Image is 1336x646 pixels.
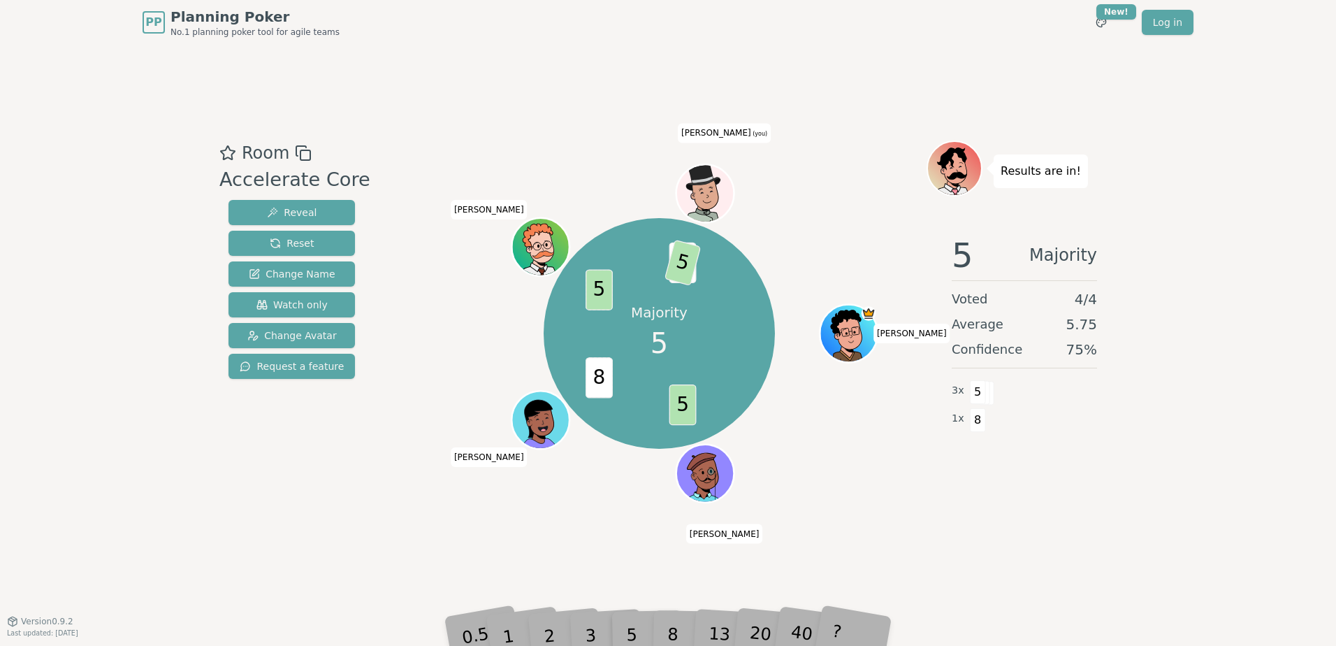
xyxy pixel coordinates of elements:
a: PPPlanning PokerNo.1 planning poker tool for agile teams [143,7,340,38]
span: PP [145,14,161,31]
button: Version0.9.2 [7,616,73,627]
span: 5 [970,380,986,404]
span: 75 % [1066,340,1097,359]
span: 8 [586,357,613,398]
span: Click to change your name [451,200,528,220]
span: Luis Oliveira is the host [861,306,876,321]
span: Watch only [256,298,328,312]
span: 3 x [952,383,964,399]
span: Voted [952,289,988,309]
span: Click to change your name [873,324,950,343]
span: Planning Poker [170,7,340,27]
div: New! [1096,4,1136,20]
span: Last updated: [DATE] [7,629,78,637]
span: Version 0.9.2 [21,616,73,627]
span: 8 [970,408,986,432]
span: 5 [952,238,973,272]
p: Majority [631,303,688,322]
button: Change Avatar [228,323,355,348]
button: Watch only [228,292,355,317]
span: Click to change your name [678,124,771,143]
button: Reveal [228,200,355,225]
a: Log in [1142,10,1193,35]
span: Majority [1029,238,1097,272]
span: Click to change your name [686,524,763,544]
span: 4 / 4 [1075,289,1097,309]
button: Add as favourite [219,141,236,166]
span: 1 x [952,411,964,426]
span: Confidence [952,340,1022,359]
button: Change Name [228,261,355,287]
span: Change Avatar [247,329,337,343]
span: 5 [664,239,701,285]
span: Room [242,141,289,166]
span: Reset [270,236,314,250]
span: No.1 planning poker tool for agile teams [170,27,340,38]
span: Reveal [267,206,317,220]
button: Reset [228,231,355,256]
span: Average [952,315,1003,334]
span: Change Name [249,267,335,281]
span: 5 [651,322,668,364]
span: (you) [751,131,768,138]
span: Click to change your name [451,447,528,467]
button: Request a feature [228,354,355,379]
button: New! [1089,10,1114,35]
div: Accelerate Core [219,166,370,194]
span: Request a feature [240,359,344,373]
span: 5 [669,385,696,425]
button: Click to change your avatar [678,166,732,221]
span: 5.75 [1066,315,1097,334]
p: Results are in! [1001,161,1081,181]
span: 5 [586,269,613,310]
